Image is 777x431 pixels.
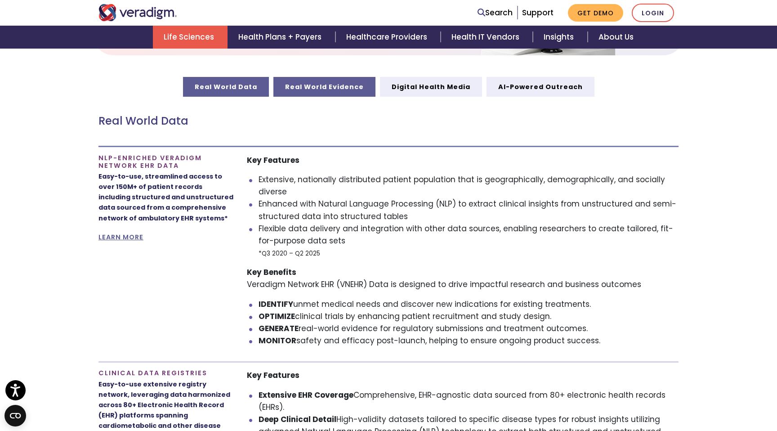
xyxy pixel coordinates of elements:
a: Health Plans + Payers [228,26,335,49]
a: Real World Evidence [273,77,375,97]
strong: Deep Clinical Detail [259,414,336,425]
li: Comprehensive, EHR-agnostic data sourced from 80+ electronic health records (EHRs). [259,389,679,413]
h4: Clinical Data Registries [98,369,233,377]
a: Health IT Vendors [441,26,533,49]
a: Insights [533,26,587,49]
strong: MONITOR [259,335,296,346]
strong: Key Benefits [247,267,296,278]
li: real-world evidence for regulatory submissions and treatment outcomes. [259,323,679,335]
a: About Us [588,26,644,49]
li: clinical trials by enhancing patient recruitment and study design. [259,310,679,323]
li: safety and efficacy post-launch, helping to ensure ongoing product success. [259,335,679,347]
a: Support [522,7,554,18]
h3: Real World Data [98,115,679,128]
h4: NLP-ENRICHED VERADIGM NETWORK EHR DATA [98,154,233,170]
p: Veradigm Network EHR (VNEHR) Data is designed to drive impactful research and business outcomes [247,266,679,291]
a: Healthcare Providers [335,26,441,49]
a: Login [632,4,674,22]
a: Real World Data [183,77,269,97]
a: Get Demo [568,4,623,22]
strong: IDENTIFY [259,299,293,310]
strong: OPTIMIZE [259,311,295,322]
button: Open CMP widget [4,405,26,427]
img: Veradigm logo [98,4,177,21]
li: Extensive, nationally distributed patient population that is geographically, demographically, and... [259,174,679,198]
li: Flexible data delivery and integration with other data sources, enabling researchers to create ta... [259,223,679,260]
strong: GENERATE [259,323,299,334]
strong: Extensive EHR Coverage [259,390,353,400]
strong: Key Features [247,155,299,166]
a: LEARN MORE [98,233,143,242]
li: unmet medical needs and discover new indications for existing treatments. [259,298,679,310]
a: Search [478,7,513,19]
a: AI-Powered Outreach [487,77,594,97]
small: *Q3 2020 – Q2 2025 [259,249,320,258]
li: Enhanced with Natural Language Processing (NLP) to extract clinical insights from unstructured an... [259,198,679,222]
strong: Key Features [247,370,299,381]
p: Easy-to-use, streamlined access to over 150M+ of patient records including structured and unstruc... [98,171,233,223]
a: Life Sciences [153,26,228,49]
a: Digital Health Media [380,77,482,97]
